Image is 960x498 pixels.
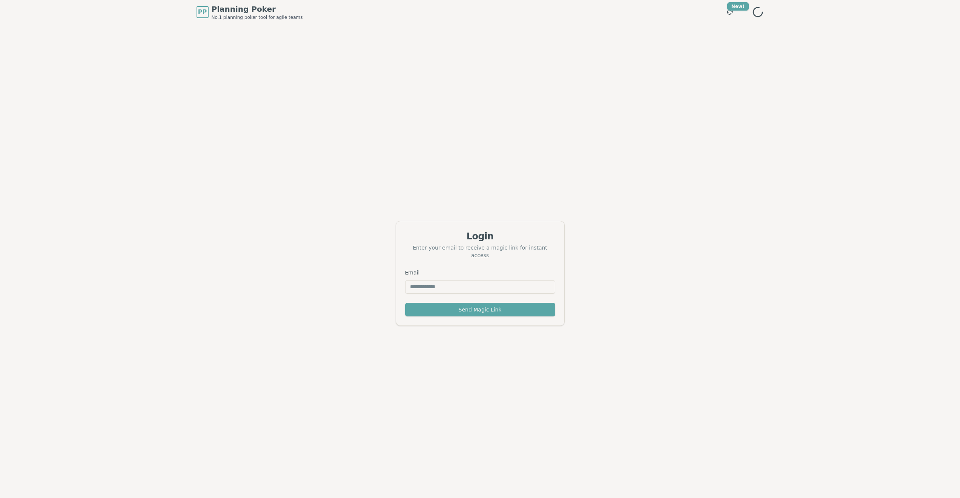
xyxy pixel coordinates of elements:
[197,4,303,20] a: PPPlanning PokerNo.1 planning poker tool for agile teams
[405,230,555,242] div: Login
[405,303,555,316] button: Send Magic Link
[723,5,737,19] button: New!
[405,270,420,276] label: Email
[212,14,303,20] span: No.1 planning poker tool for agile teams
[727,2,749,11] div: New!
[198,8,207,17] span: PP
[405,244,555,259] div: Enter your email to receive a magic link for instant access
[212,4,303,14] span: Planning Poker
